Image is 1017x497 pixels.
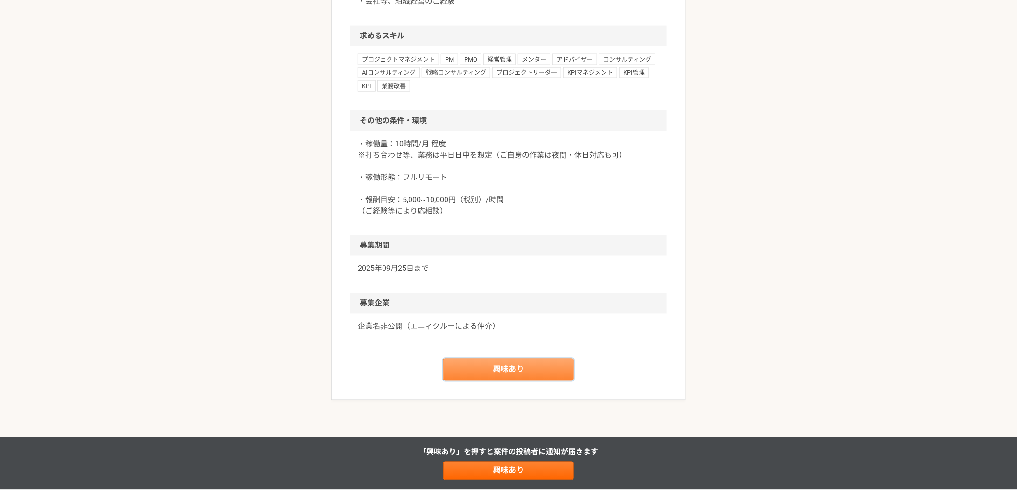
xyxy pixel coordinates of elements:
[350,26,667,46] h2: 求めるスキル
[563,67,617,78] span: KPIマネジメント
[358,67,420,78] span: AIコンサルティング
[358,138,659,217] p: ・稼働量：10時間/月 程度 ※打ち合わせ等、業務は平日日中を想定（ご自身の作業は夜間・休日対応も可） ・稼働形態：フルリモート ・報酬目安：5,000~10,000円（税別）/時間 （ご経験等...
[441,54,458,65] span: PM
[350,293,667,314] h2: 募集企業
[350,235,667,256] h2: 募集期間
[350,110,667,131] h2: その他の条件・環境
[460,54,481,65] span: PMO
[599,54,655,65] span: コンサルティング
[492,67,561,78] span: プロジェクトリーダー
[552,54,597,65] span: アドバイザー
[377,80,410,91] span: 業務改善
[422,67,490,78] span: 戦略コンサルティング
[419,447,598,458] p: 「興味あり」を押すと 案件の投稿者に通知が届きます
[443,462,574,480] a: 興味あり
[483,54,516,65] span: 経営管理
[518,54,550,65] span: メンター
[358,54,439,65] span: プロジェクトマネジメント
[619,67,649,78] span: KPI管理
[358,80,376,91] span: KPI
[443,359,574,381] a: 興味あり
[358,321,659,332] a: 企業名非公開（エニィクルーによる仲介）
[358,263,659,275] p: 2025年09月25日まで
